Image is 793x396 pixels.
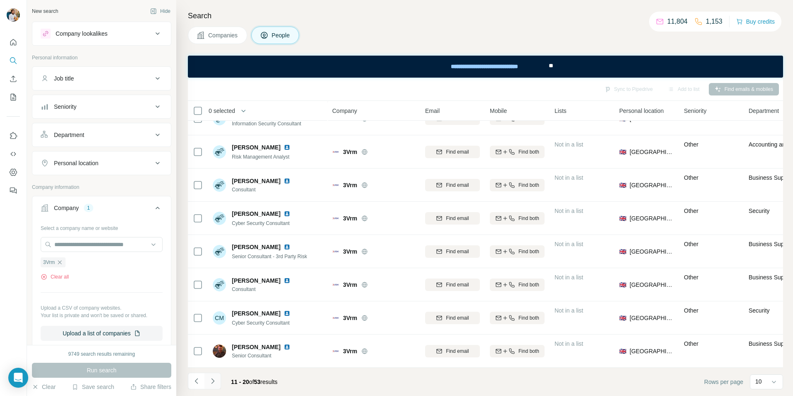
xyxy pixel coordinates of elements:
[41,304,163,312] p: Upload a CSV of company websites.
[232,243,280,251] span: [PERSON_NAME]
[518,314,539,322] span: Find both
[619,247,626,256] span: 🇬🇧
[446,281,469,288] span: Find email
[630,214,674,222] span: [GEOGRAPHIC_DATA]
[555,174,583,181] span: Not in a list
[213,178,226,192] img: Avatar
[630,281,674,289] span: [GEOGRAPHIC_DATA]
[232,186,294,193] span: Consultant
[32,97,171,117] button: Seniority
[446,248,469,255] span: Find email
[7,71,20,86] button: Enrich CSV
[72,383,114,391] button: Save search
[68,350,135,358] div: 9749 search results remaining
[32,7,58,15] div: New search
[254,379,260,385] span: 53
[332,107,357,115] span: Company
[213,311,226,325] div: CM
[704,378,743,386] span: Rows per page
[32,383,56,391] button: Clear
[32,183,171,191] p: Company information
[232,352,294,359] span: Senior Consultant
[56,29,107,38] div: Company lookalikes
[555,274,583,281] span: Not in a list
[41,273,69,281] button: Clear all
[188,373,204,389] button: Navigate to previous page
[7,183,20,198] button: Feedback
[232,276,280,285] span: [PERSON_NAME]
[490,279,545,291] button: Find both
[7,165,20,180] button: Dashboard
[684,241,698,247] span: Other
[630,247,674,256] span: [GEOGRAPHIC_DATA]
[343,214,357,222] span: 3Vrm
[749,107,779,115] span: Department
[555,141,583,148] span: Not in a list
[630,148,674,156] span: [GEOGRAPHIC_DATA]
[555,307,583,314] span: Not in a list
[555,208,583,214] span: Not in a list
[332,248,339,255] img: Logo of 3Vrm
[54,159,98,167] div: Personal location
[619,281,626,289] span: 🇬🇧
[84,204,93,212] div: 1
[32,125,171,145] button: Department
[332,149,339,155] img: Logo of 3Vrm
[32,153,171,173] button: Personal location
[684,208,698,214] span: Other
[555,107,567,115] span: Lists
[231,379,249,385] span: 11 - 20
[232,320,289,326] span: Cyber Security Consultant
[232,309,280,318] span: [PERSON_NAME]
[272,31,291,39] span: People
[555,340,583,347] span: Not in a list
[284,244,290,250] img: LinkedIn logo
[684,141,698,148] span: Other
[7,90,20,105] button: My lists
[630,181,674,189] span: [GEOGRAPHIC_DATA]
[619,107,664,115] span: Personal location
[425,107,440,115] span: Email
[490,146,545,158] button: Find both
[343,281,357,289] span: 3Vrm
[446,314,469,322] span: Find email
[41,312,163,319] p: Your list is private and won't be saved or shared.
[630,347,674,355] span: [GEOGRAPHIC_DATA]
[684,340,698,347] span: Other
[490,179,545,191] button: Find both
[7,147,20,161] button: Use Surfe API
[425,179,480,191] button: Find email
[490,107,507,115] span: Mobile
[684,307,698,314] span: Other
[41,221,163,232] div: Select a company name or website
[213,212,226,225] img: Avatar
[749,307,770,314] span: Security
[425,312,480,324] button: Find email
[144,5,176,17] button: Hide
[7,35,20,50] button: Quick start
[446,148,469,156] span: Find email
[332,348,339,354] img: Logo of 3Vrm
[332,281,339,288] img: Logo of 3Vrm
[208,31,238,39] span: Companies
[446,215,469,222] span: Find email
[232,143,280,152] span: [PERSON_NAME]
[284,277,290,284] img: LinkedIn logo
[232,343,280,351] span: [PERSON_NAME]
[518,181,539,189] span: Find both
[343,181,357,189] span: 3Vrm
[209,107,235,115] span: 0 selected
[425,146,480,158] button: Find email
[332,182,339,188] img: Logo of 3Vrm
[7,53,20,68] button: Search
[213,145,226,159] img: Avatar
[555,241,583,247] span: Not in a list
[425,279,480,291] button: Find email
[8,368,28,388] div: Open Intercom Messenger
[619,214,626,222] span: 🇬🇧
[232,286,294,293] span: Consultant
[232,254,307,259] span: Senior Consultant - 3rd Party Risk
[490,245,545,258] button: Find both
[619,148,626,156] span: 🇬🇧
